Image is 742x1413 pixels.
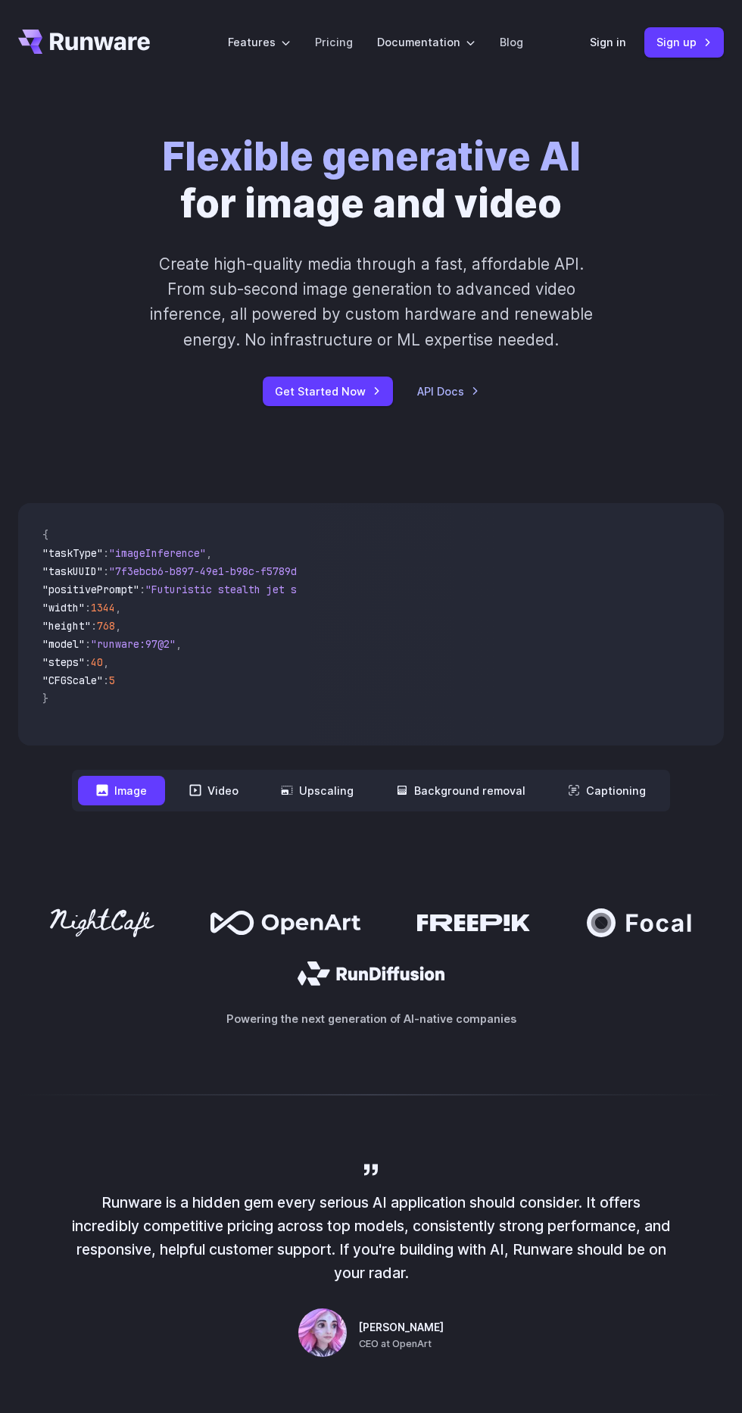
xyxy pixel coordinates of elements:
[162,133,581,180] strong: Flexible generative AI
[263,776,372,805] button: Upscaling
[91,637,176,651] span: "runware:97@2"
[115,601,121,614] span: ,
[42,564,103,578] span: "taskUUID"
[103,564,109,578] span: :
[162,133,581,227] h1: for image and video
[91,601,115,614] span: 1344
[500,33,523,51] a: Blog
[359,1320,444,1336] span: [PERSON_NAME]
[644,27,724,57] a: Sign up
[315,33,353,51] a: Pricing
[145,583,697,596] span: "Futuristic stealth jet streaking through a neon-lit cityscape with glowing purple exhaust"
[115,619,121,633] span: ,
[42,601,85,614] span: "width"
[263,377,393,406] a: Get Started Now
[42,619,91,633] span: "height"
[42,674,103,687] span: "CFGScale"
[18,30,150,54] a: Go to /
[103,674,109,687] span: :
[145,252,597,352] p: Create high-quality media through a fast, affordable API. From sub-second image generation to adv...
[18,1010,724,1027] p: Powering the next generation of AI-native companies
[78,776,165,805] button: Image
[42,583,139,596] span: "positivePrompt"
[42,528,48,542] span: {
[91,655,103,669] span: 40
[550,776,664,805] button: Captioning
[109,564,339,578] span: "7f3ebcb6-b897-49e1-b98c-f5789d2d40d7"
[359,1336,432,1352] span: CEO at OpenArt
[109,674,115,687] span: 5
[91,619,97,633] span: :
[103,655,109,669] span: ,
[206,546,212,560] span: ,
[298,1308,347,1357] img: Person
[42,655,85,669] span: "steps"
[42,637,85,651] span: "model"
[590,33,626,51] a: Sign in
[228,33,291,51] label: Features
[97,619,115,633] span: 768
[103,546,109,560] span: :
[139,583,145,596] span: :
[377,33,475,51] label: Documentation
[378,776,544,805] button: Background removal
[171,776,257,805] button: Video
[85,655,91,669] span: :
[417,383,479,400] a: API Docs
[85,601,91,614] span: :
[109,546,206,560] span: "imageInference"
[42,692,48,705] span: }
[85,637,91,651] span: :
[68,1191,674,1284] p: Runware is a hidden gem every serious AI application should consider. It offers incredibly compet...
[176,637,182,651] span: ,
[42,546,103,560] span: "taskType"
